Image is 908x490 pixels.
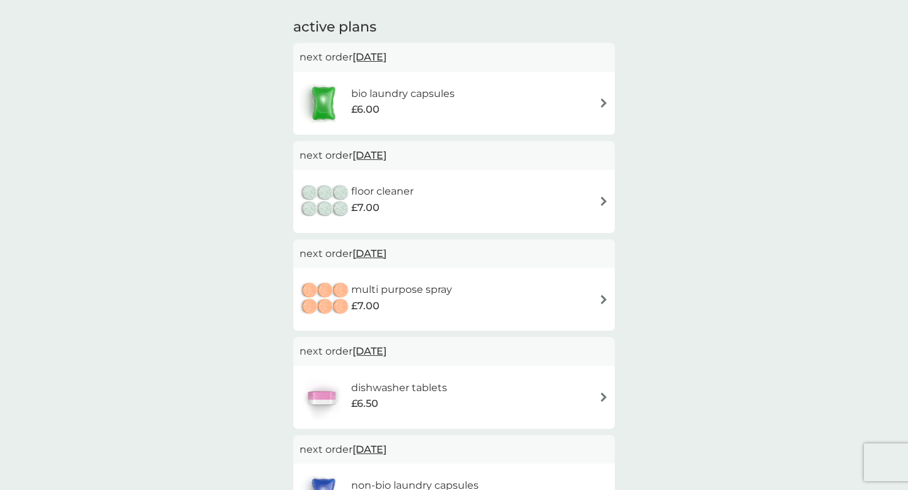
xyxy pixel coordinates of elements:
h6: bio laundry capsules [351,86,455,102]
p: next order [300,343,608,360]
span: [DATE] [352,339,387,363]
img: arrow right [599,392,608,402]
p: next order [300,442,608,458]
span: [DATE] [352,437,387,462]
span: £6.50 [351,396,378,412]
h6: multi purpose spray [351,282,452,298]
p: next order [300,246,608,262]
img: floor cleaner [300,179,351,224]
img: arrow right [599,98,608,108]
h2: active plans [293,18,615,37]
img: dishwasher tablets [300,375,344,419]
span: £7.00 [351,298,380,314]
span: £7.00 [351,200,380,216]
span: [DATE] [352,143,387,168]
img: bio laundry capsules [300,81,347,125]
h6: floor cleaner [351,183,414,200]
img: multi purpose spray [300,277,351,321]
img: arrow right [599,295,608,304]
h6: dishwasher tablets [351,380,447,396]
p: next order [300,147,608,164]
span: [DATE] [352,45,387,69]
img: arrow right [599,197,608,206]
p: next order [300,49,608,66]
span: £6.00 [351,101,380,118]
span: [DATE] [352,241,387,266]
